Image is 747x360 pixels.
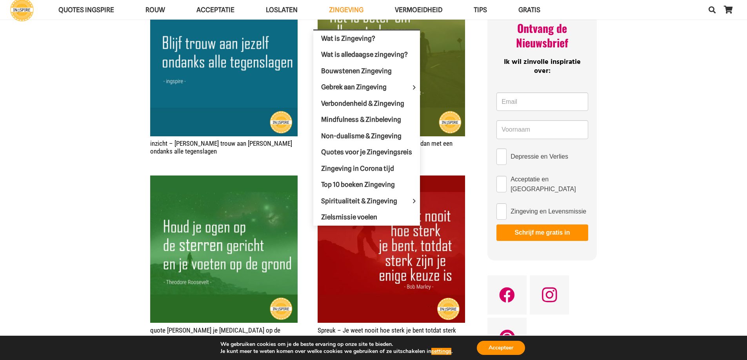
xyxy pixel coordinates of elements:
span: Non-dualisme & Zingeving [321,132,402,140]
span: Zingeving [329,6,364,14]
a: Facebook [487,275,527,315]
input: Voornaam [496,120,588,139]
input: Depressie en Verlies [496,148,507,165]
span: GRATIS [518,6,540,14]
a: Top 10 boeken Zingeving [313,177,420,193]
a: quote [PERSON_NAME] je [MEDICAL_DATA] op de sterren gericht en je voeten op de grond [150,326,280,342]
button: Schrijf me gratis in [496,224,588,241]
span: Zielsmissie voelen [321,213,377,221]
button: Accepteer [477,341,525,355]
span: Acceptatie en [GEOGRAPHIC_DATA] [511,174,588,194]
a: Non-dualisme & Zingeving [313,128,420,145]
a: Verbondenheid & Zingeving [313,96,420,112]
span: Zingeving en Levensmissie [511,206,586,216]
span: Quotes voor je Zingevingsreis [321,148,412,156]
a: Zingeving in Corona tijd [313,161,420,177]
a: Spreuk – Je weet nooit hoe sterk je bent totdat sterk zijn je enige keuze is [318,326,456,342]
span: Verbondenheid & Zingeving [321,99,404,107]
span: Acceptatie [196,6,234,14]
a: Zielsmissie voelen [313,209,420,226]
a: quote Theodore Roosevelt Houd je ogen op de sterren gericht en je voeten op de grond [150,175,298,323]
a: Spiritualiteit & ZingevingSpiritualiteit & Zingeving Menu [313,193,420,210]
img: Spreuk: Je weet nooit hoe sterk je bent totdat sterk zijn je enige keuze is | quote ingspire [318,175,465,323]
a: Spreuk – Je weet nooit hoe sterk je bent totdat sterk zijn je enige keuze is [318,175,465,323]
a: Gebrek aan ZingevingGebrek aan Zingeving Menu [313,79,420,96]
a: Bouwstenen Zingeving [313,63,420,80]
span: Bouwstenen Zingeving [321,67,392,75]
span: Loslaten [266,6,298,14]
span: Depressie en Verlies [511,152,568,161]
span: Top 10 boeken Zingeving [321,181,395,188]
a: Mindfulness & Zinbeleving [313,112,420,128]
img: quote Theodore Roosevelt [150,175,298,323]
input: Email [496,92,588,111]
span: Spiritualiteit & Zingeving [321,197,411,205]
a: Pinterest [487,318,527,357]
span: Gebrek aan Zingeving Menu [408,79,420,95]
button: settings [431,348,451,355]
a: inzicht – [PERSON_NAME] trouw aan [PERSON_NAME] ondanks alle tegenslagen [150,139,292,155]
a: Instagram [530,275,569,315]
p: We gebruiken cookies om je de beste ervaring op onze site te bieden. [220,341,453,348]
span: VERMOEIDHEID [395,6,442,14]
span: ROUW [145,6,165,14]
input: Zingeving en Levensmissie [496,203,507,220]
p: Je kunt meer te weten komen over welke cookies we gebruiken of ze uitschakelen in . [220,348,453,355]
span: Mindfulness & Zinbeleving [321,116,401,123]
span: Wat is alledaagse zingeving? [321,51,408,58]
input: Acceptatie en [GEOGRAPHIC_DATA] [496,176,507,192]
span: Gebrek aan Zingeving [321,83,400,91]
span: Ik wil zinvolle inspiratie over: [504,56,581,77]
span: Wat is Zingeving? [321,34,375,42]
span: TIPS [474,6,487,14]
span: Ontvang de Nieuwsbrief [516,20,568,50]
span: Zingeving in Corona tijd [321,165,394,172]
span: Spiritualiteit & Zingeving Menu [408,193,420,209]
a: Wat is Zingeving? [313,31,420,47]
span: QUOTES INGSPIRE [58,6,114,14]
a: Quotes voor je Zingevingsreis [313,144,420,161]
a: Wat is alledaagse zingeving? [313,47,420,63]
